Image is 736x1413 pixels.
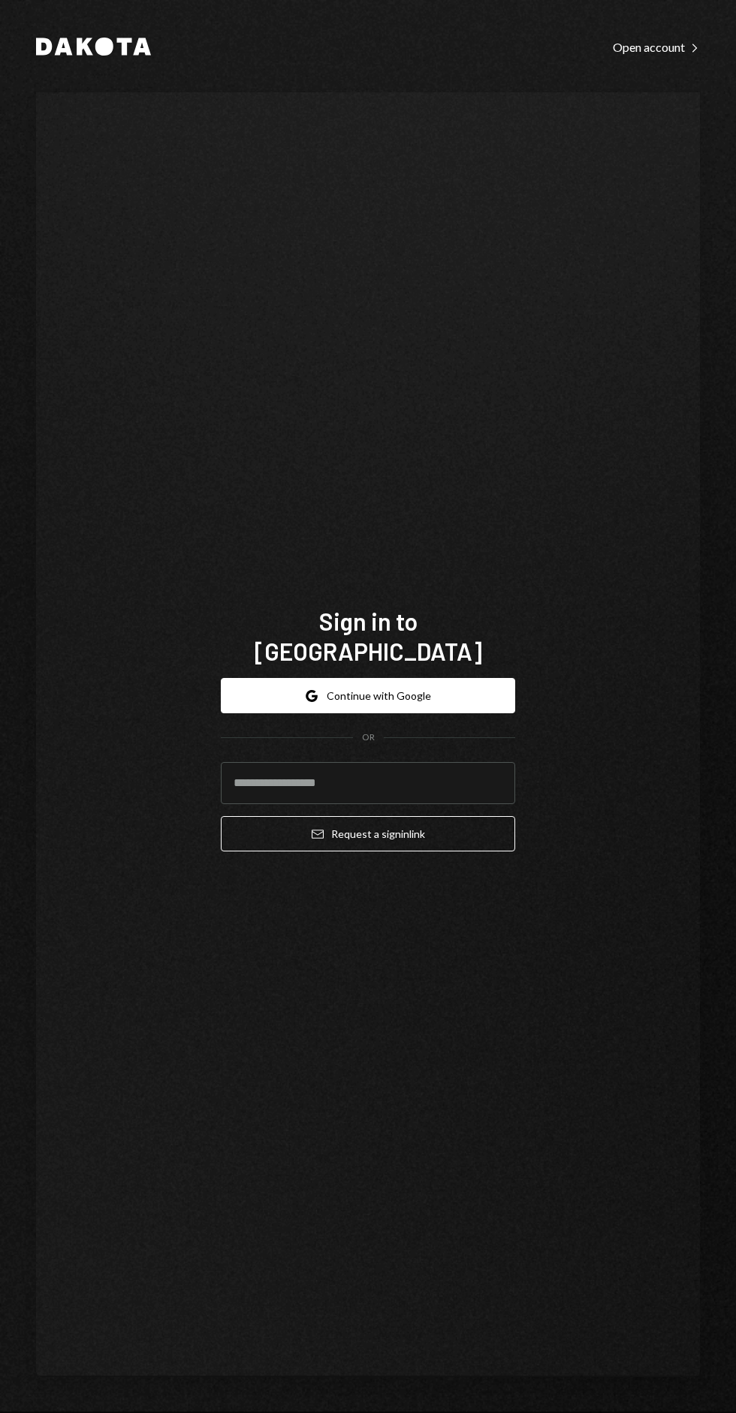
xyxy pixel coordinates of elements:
[613,40,700,55] div: Open account
[221,678,515,713] button: Continue with Google
[613,38,700,55] a: Open account
[362,731,375,744] div: OR
[221,606,515,666] h1: Sign in to [GEOGRAPHIC_DATA]
[221,816,515,851] button: Request a signinlink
